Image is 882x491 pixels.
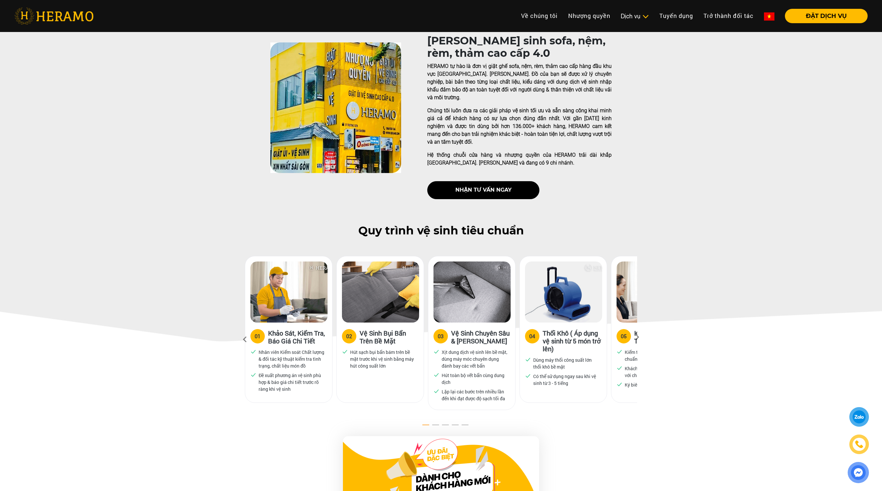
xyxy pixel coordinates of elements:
[427,181,539,199] button: nhận tư vấn ngay
[850,436,868,453] a: phone-icon
[780,13,868,19] a: ĐẶT DỊCH VỤ
[785,9,868,23] button: ĐẶT DỊCH VỤ
[346,332,352,340] div: 02
[268,329,327,345] h3: Khảo Sát, Kiểm Tra, Báo Giá Chi Tiết
[427,107,612,146] p: Chúng tôi luôn đưa ra các giải pháp vệ sinh tối ưu và sẵn sàng công khai minh giá cả để khách hàn...
[525,261,602,323] img: Heramo quy trinh ve sinh thoi kho
[255,332,261,340] div: 01
[342,261,419,323] img: Heramo quy trinh ve sinh bui ban tren be mat
[451,329,510,345] h3: Vệ Sinh Chuyên Sâu & [PERSON_NAME]
[563,9,616,23] a: Nhượng quyền
[448,423,454,430] button: 4
[433,372,439,378] img: checked.svg
[427,151,612,167] p: Hệ thống chuỗi cửa hàng và nhượng quyền của HERAMO trải dài khắp [GEOGRAPHIC_DATA]. [PERSON_NAME]...
[516,9,563,23] a: Về chúng tôi
[250,261,328,323] img: Heramo quy trinh ve sinh sofa rem tham nem khao sat kiem tra va bao gia chi tiet
[617,349,622,355] img: checked.svg
[698,9,759,23] a: Trở thành đối tác
[259,349,325,369] p: Nhân viên Kiểm soát Chất lượng & đối tác kỹ thuật kiểm tra tình trạng, chất liệu món đồ
[625,349,691,362] p: Kiểm tra chất lượng xử lý đạt chuẩn
[350,349,416,369] p: Hút sạch bụi bẩn bám trên bề mặt trước khi vệ sinh bằng máy hút công suất lớn
[270,42,401,173] img: heramo-quality-banner
[621,332,627,340] div: 05
[433,388,439,394] img: checked.svg
[360,329,418,345] h3: Vệ Sinh Bụi Bẩn Trên Bề Mặt
[525,356,531,362] img: checked.svg
[642,13,649,20] img: subToggleIcon
[442,349,508,369] p: Xịt dung dịch vệ sinh lên bề mặt, dùng máy móc chuyên dụng đánh bay các vết bẩn
[525,373,531,379] img: checked.svg
[617,261,694,323] img: Heramo quy trinh kiem tra va nghiem thu
[433,349,439,355] img: checked.svg
[250,349,256,355] img: checked.svg
[654,9,698,23] a: Tuyển dụng
[617,381,622,387] img: checked.svg
[621,12,649,21] div: Dịch vụ
[533,356,599,370] p: Dùng máy thổi công suất lớn thổi khô bề mặt
[617,365,622,371] img: checked.svg
[543,329,602,353] h3: Thổi Khô ( Áp dụng vệ sinh từ 5 món trở lên)
[427,35,612,60] h1: [PERSON_NAME] sinh sofa, nệm, rèm, thảm cao cấp 4.0
[427,62,612,102] p: HERAMO tự hào là đơn vị giặt ghế sofa, nệm, rèm, thảm cao cấp hàng đầu khu vực [GEOGRAPHIC_DATA]....
[14,8,93,24] img: heramo-logo.png
[438,423,444,430] button: 3
[533,373,599,387] p: Có thể sử dụng ngay sau khi vệ sinh từ 3 - 5 tiếng
[529,332,535,340] div: 04
[438,332,444,340] div: 03
[342,349,348,355] img: checked.svg
[442,388,508,402] p: Lặp lại các bước trên nhiều lần đến khi đạt được độ sạch tối đa
[625,381,673,388] p: Ký biên bản nghiệm thu
[634,329,693,345] h3: Kiểm Tra & Nghiệm Thu
[625,365,691,379] p: Khách hàng kiểm tra & hài lòng với chất lượng xử lý
[14,224,868,237] h2: Quy trình vệ sinh tiêu chuẩn
[764,12,774,21] img: vn-flag.png
[418,423,425,430] button: 1
[457,423,464,430] button: 5
[433,261,511,323] img: Heramo quy trinh ve sinh chuyen sau va diet khuan
[442,372,508,386] p: Hút toàn bộ vết bẩn cùng dung dịch
[428,423,434,430] button: 2
[855,440,864,449] img: phone-icon
[250,372,256,378] img: checked.svg
[259,372,325,392] p: Đề xuất phương án vệ sinh phù hợp & báo giá chi tiết trước rõ ràng khi vệ sinh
